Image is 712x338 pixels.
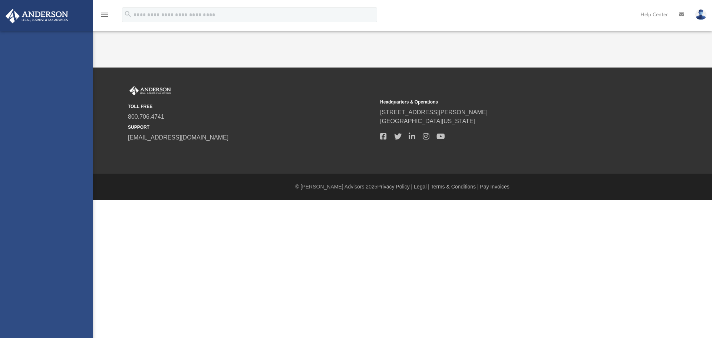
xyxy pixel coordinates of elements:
small: Headquarters & Operations [380,99,627,105]
a: [EMAIL_ADDRESS][DOMAIN_NAME] [128,134,228,141]
img: Anderson Advisors Platinum Portal [3,9,70,23]
a: 800.706.4741 [128,114,164,120]
img: User Pic [695,9,706,20]
a: Privacy Policy | [378,184,413,190]
a: Pay Invoices [480,184,509,190]
a: Terms & Conditions | [431,184,479,190]
small: TOLL FREE [128,103,375,110]
div: © [PERSON_NAME] Advisors 2025 [93,183,712,191]
img: Anderson Advisors Platinum Portal [128,86,172,96]
a: menu [100,14,109,19]
i: menu [100,10,109,19]
a: [GEOGRAPHIC_DATA][US_STATE] [380,118,475,124]
a: Legal | [414,184,429,190]
small: SUPPORT [128,124,375,131]
i: search [124,10,132,18]
a: [STREET_ADDRESS][PERSON_NAME] [380,109,488,115]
